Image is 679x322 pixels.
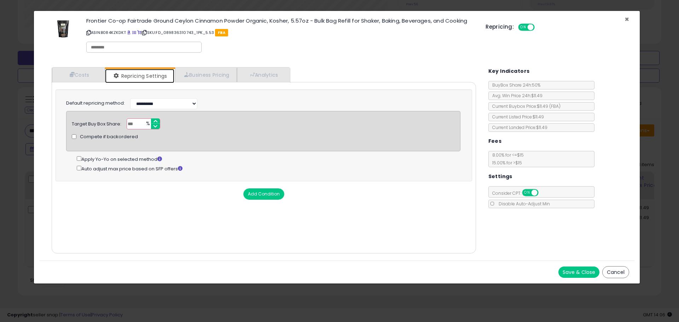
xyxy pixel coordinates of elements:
button: Cancel [602,266,629,278]
span: FBA [215,29,228,36]
span: 15.00 % for > $15 [489,160,522,166]
span: Current Landed Price: $11.49 [489,124,547,130]
a: Analytics [237,68,289,82]
span: Consider CPT: [489,190,548,196]
a: All offer listings [132,30,136,35]
div: Target Buy Box Share: [72,118,121,128]
span: % [142,119,153,129]
h5: Settings [488,172,512,181]
div: Apply Yo-Yo on selected method [77,155,460,163]
h5: Key Indicators [488,67,530,76]
span: OFF [534,24,545,30]
button: Add Condition [243,188,284,200]
a: Repricing Settings [105,69,174,83]
span: ( FBA ) [549,103,561,109]
a: Costs [52,68,105,82]
span: Disable Auto-Adjust Min [495,201,550,207]
span: $11.49 [537,103,561,109]
a: BuyBox page [127,30,131,35]
h5: Fees [488,137,502,146]
label: Default repricing method: [66,100,125,107]
span: OFF [537,190,549,196]
span: Current Buybox Price: [489,103,561,109]
a: Your listing only [137,30,141,35]
span: Avg. Win Price 24h: $11.49 [489,93,542,99]
a: Business Pricing [175,68,237,82]
span: ON [519,24,528,30]
p: ASIN: B084KZKDKT | SKU: FD_089836310743_1PK_5.53 [86,27,475,38]
span: Compete if backordered [80,134,138,140]
h3: Frontier Co-op Fairtrade Ground Ceylon Cinnamon Powder Organic, Kosher, 5.57oz - Bulk Bag Refill ... [86,18,475,23]
h5: Repricing: [486,24,514,30]
span: Current Listed Price: $11.49 [489,114,544,120]
span: 8.00 % for <= $15 [489,152,524,166]
button: Save & Close [558,267,599,278]
img: 41Suo1MAZKL._SL60_.jpg [52,18,74,39]
span: ON [523,190,532,196]
span: BuyBox Share 24h: 50% [489,82,540,88]
span: × [625,14,629,24]
div: Auto adjust max price based on SFP offers [77,164,460,172]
